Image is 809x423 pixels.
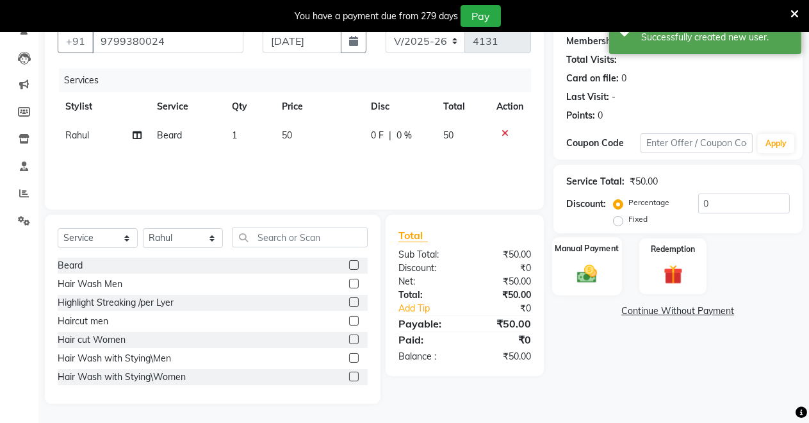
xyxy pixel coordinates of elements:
[566,197,606,211] div: Discount:
[566,137,641,150] div: Coupon Code
[58,278,122,291] div: Hair Wash Men
[389,288,464,302] div: Total:
[566,35,622,48] div: Membership:
[477,302,541,315] div: ₹0
[556,304,800,318] a: Continue Without Payment
[371,129,384,142] span: 0 F
[464,316,540,331] div: ₹50.00
[233,228,368,247] input: Search or Scan
[58,296,174,310] div: Highlight Streaking /per Lyer
[566,175,625,188] div: Service Total:
[232,129,237,141] span: 1
[658,263,689,286] img: _gift.svg
[758,134,794,153] button: Apply
[389,248,464,261] div: Sub Total:
[464,350,540,363] div: ₹50.00
[566,109,595,122] div: Points:
[92,29,243,53] input: Search by Name/Mobile/Email/Code
[566,35,790,48] div: No Active Membership
[389,129,391,142] span: |
[628,197,669,208] label: Percentage
[398,229,428,242] span: Total
[566,90,609,104] div: Last Visit:
[461,5,501,27] button: Pay
[274,92,363,121] th: Price
[65,129,89,141] span: Rahul
[389,261,464,275] div: Discount:
[612,90,616,104] div: -
[464,248,540,261] div: ₹50.00
[58,92,149,121] th: Stylist
[58,315,108,328] div: Haircut men
[59,69,541,92] div: Services
[389,316,464,331] div: Payable:
[389,275,464,288] div: Net:
[464,261,540,275] div: ₹0
[282,129,292,141] span: 50
[58,333,126,347] div: Hair cut Women
[641,31,792,44] div: Successfully created new user.
[157,129,182,141] span: Beard
[363,92,436,121] th: Disc
[464,332,540,347] div: ₹0
[295,10,458,23] div: You have a payment due from 279 days
[464,288,540,302] div: ₹50.00
[566,72,619,85] div: Card on file:
[58,29,94,53] button: +91
[464,275,540,288] div: ₹50.00
[224,92,274,121] th: Qty
[149,92,224,121] th: Service
[489,92,531,121] th: Action
[443,129,454,141] span: 50
[571,262,603,285] img: _cash.svg
[58,370,186,384] div: Hair Wash with Stying\Women
[389,302,477,315] a: Add Tip
[566,53,617,67] div: Total Visits:
[628,213,648,225] label: Fixed
[389,350,464,363] div: Balance :
[58,259,83,272] div: Beard
[641,133,753,153] input: Enter Offer / Coupon Code
[630,175,658,188] div: ₹50.00
[651,244,695,255] label: Redemption
[621,72,626,85] div: 0
[598,109,603,122] div: 0
[555,242,619,254] label: Manual Payment
[58,352,171,365] div: Hair Wash with Stying\Men
[436,92,488,121] th: Total
[396,129,412,142] span: 0 %
[389,332,464,347] div: Paid:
